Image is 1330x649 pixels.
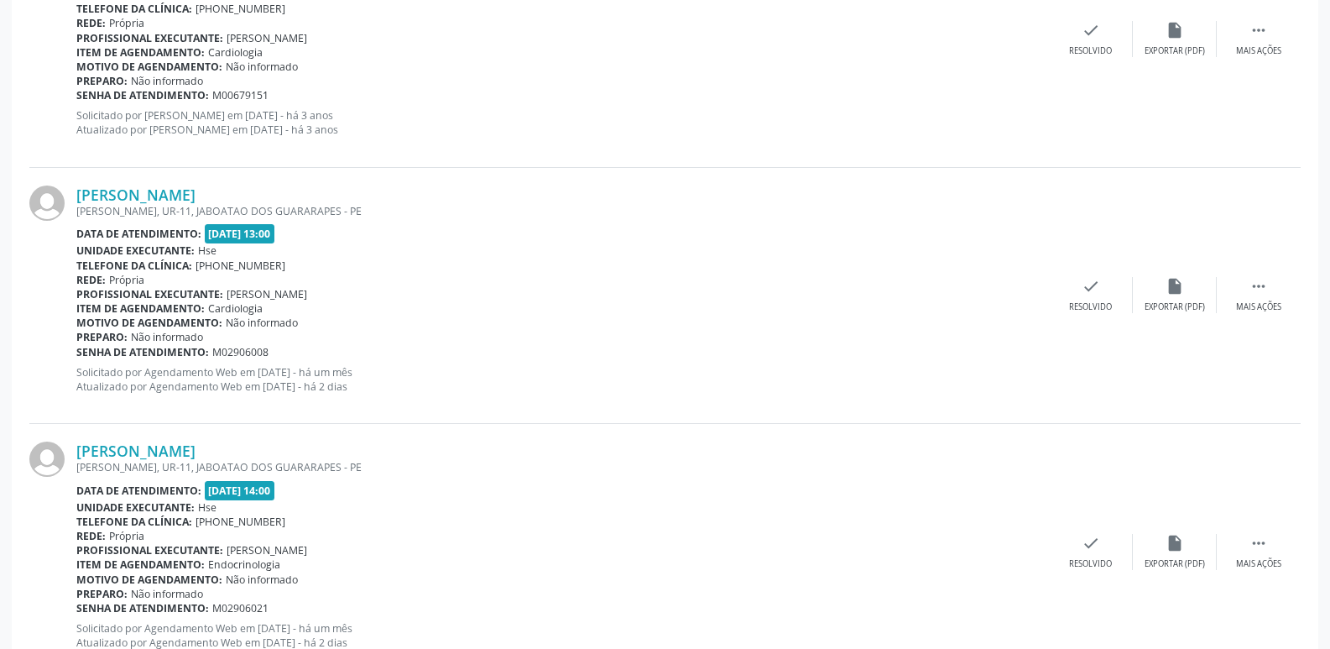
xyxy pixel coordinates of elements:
b: Rede: [76,529,106,543]
span: [PERSON_NAME] [227,31,307,45]
span: M02906021 [212,601,269,615]
b: Item de agendamento: [76,301,205,316]
a: [PERSON_NAME] [76,186,196,204]
div: Exportar (PDF) [1145,558,1205,570]
div: [PERSON_NAME], UR-11, JABOATAO DOS GUARARAPES - PE [76,460,1049,474]
b: Data de atendimento: [76,227,201,241]
span: Própria [109,273,144,287]
span: Não informado [131,330,203,344]
span: Cardiologia [208,301,263,316]
span: Não informado [131,587,203,601]
p: Solicitado por Agendamento Web em [DATE] - há um mês Atualizado por Agendamento Web em [DATE] - h... [76,365,1049,394]
div: Mais ações [1236,301,1281,313]
b: Profissional executante: [76,543,223,557]
span: Própria [109,529,144,543]
span: [DATE] 13:00 [205,224,275,243]
span: [PHONE_NUMBER] [196,259,285,273]
span: M02906008 [212,345,269,359]
i:  [1249,21,1268,39]
b: Rede: [76,16,106,30]
b: Preparo: [76,74,128,88]
i: check [1082,277,1100,296]
b: Item de agendamento: [76,45,205,60]
div: Mais ações [1236,45,1281,57]
b: Profissional executante: [76,287,223,301]
i: insert_drive_file [1166,534,1184,552]
span: Hse [198,243,216,258]
span: Própria [109,16,144,30]
i: check [1082,21,1100,39]
img: img [29,186,65,221]
b: Item de agendamento: [76,557,205,572]
i:  [1249,534,1268,552]
b: Senha de atendimento: [76,601,209,615]
a: [PERSON_NAME] [76,442,196,460]
div: [PERSON_NAME], UR-11, JABOATAO DOS GUARARAPES - PE [76,204,1049,218]
i: check [1082,534,1100,552]
b: Data de atendimento: [76,484,201,498]
span: Não informado [226,316,298,330]
b: Senha de atendimento: [76,345,209,359]
span: [DATE] 14:00 [205,481,275,500]
b: Unidade executante: [76,243,195,258]
span: Não informado [226,573,298,587]
span: [PHONE_NUMBER] [196,2,285,16]
b: Unidade executante: [76,500,195,515]
div: Exportar (PDF) [1145,45,1205,57]
b: Senha de atendimento: [76,88,209,102]
span: Endocrinologia [208,557,280,572]
span: [PERSON_NAME] [227,287,307,301]
p: Solicitado por [PERSON_NAME] em [DATE] - há 3 anos Atualizado por [PERSON_NAME] em [DATE] - há 3 ... [76,108,1049,137]
span: Cardiologia [208,45,263,60]
b: Motivo de agendamento: [76,316,222,330]
b: Profissional executante: [76,31,223,45]
span: M00679151 [212,88,269,102]
span: [PERSON_NAME] [227,543,307,557]
b: Motivo de agendamento: [76,573,222,587]
div: Resolvido [1069,301,1112,313]
b: Telefone da clínica: [76,259,192,273]
span: Hse [198,500,216,515]
b: Telefone da clínica: [76,2,192,16]
b: Telefone da clínica: [76,515,192,529]
img: img [29,442,65,477]
span: Não informado [226,60,298,74]
i:  [1249,277,1268,296]
div: Mais ações [1236,558,1281,570]
span: [PHONE_NUMBER] [196,515,285,529]
div: Resolvido [1069,558,1112,570]
span: Não informado [131,74,203,88]
b: Preparo: [76,587,128,601]
b: Motivo de agendamento: [76,60,222,74]
div: Exportar (PDF) [1145,301,1205,313]
i: insert_drive_file [1166,277,1184,296]
div: Resolvido [1069,45,1112,57]
b: Preparo: [76,330,128,344]
b: Rede: [76,273,106,287]
i: insert_drive_file [1166,21,1184,39]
